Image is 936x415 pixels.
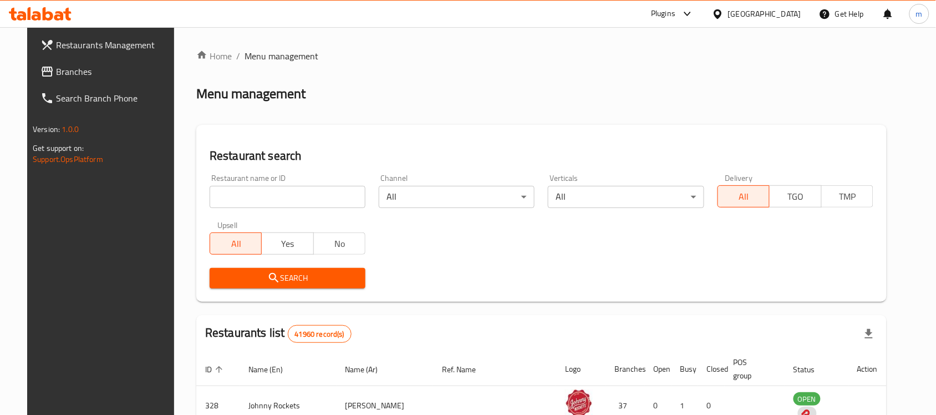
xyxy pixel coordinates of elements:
button: TGO [769,185,821,207]
th: Logo [556,352,606,386]
span: OPEN [793,393,821,406]
span: POS group [734,356,771,382]
th: Branches [606,352,645,386]
th: Closed [698,352,725,386]
span: Branches [56,65,175,78]
span: 41960 record(s) [288,329,351,340]
span: All [723,189,765,205]
span: Restaurants Management [56,38,175,52]
button: Yes [261,232,313,255]
li: / [236,49,240,63]
span: Ref. Name [442,363,490,376]
button: TMP [821,185,873,207]
span: Yes [266,236,309,252]
th: Busy [672,352,698,386]
span: Name (Ar) [345,363,393,376]
a: Branches [32,58,184,85]
div: Export file [856,321,882,347]
h2: Restaurants list [205,325,352,343]
a: Search Branch Phone [32,85,184,112]
label: Upsell [217,221,238,229]
a: Home [196,49,232,63]
a: Support.OpsPlatform [33,152,103,166]
div: [GEOGRAPHIC_DATA] [728,8,801,20]
span: 1.0.0 [62,122,79,136]
span: Status [793,363,830,376]
div: Plugins [651,7,675,21]
span: TMP [826,189,869,205]
button: All [718,185,770,207]
span: Version: [33,122,60,136]
div: All [548,186,704,208]
th: Action [848,352,887,386]
span: TGO [774,189,817,205]
button: All [210,232,262,255]
div: All [379,186,535,208]
h2: Restaurant search [210,148,873,164]
span: Search [218,271,357,285]
span: Search Branch Phone [56,92,175,105]
span: Menu management [245,49,318,63]
span: Get support on: [33,141,84,155]
input: Search for restaurant name or ID.. [210,186,365,208]
th: Open [645,352,672,386]
h2: Menu management [196,85,306,103]
button: Search [210,268,365,289]
span: Name (En) [248,363,297,376]
div: Total records count [288,325,352,343]
a: Restaurants Management [32,32,184,58]
span: All [215,236,257,252]
nav: breadcrumb [196,49,887,63]
span: m [916,8,923,20]
label: Delivery [725,174,753,182]
span: No [318,236,361,252]
button: No [313,232,365,255]
span: ID [205,363,226,376]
